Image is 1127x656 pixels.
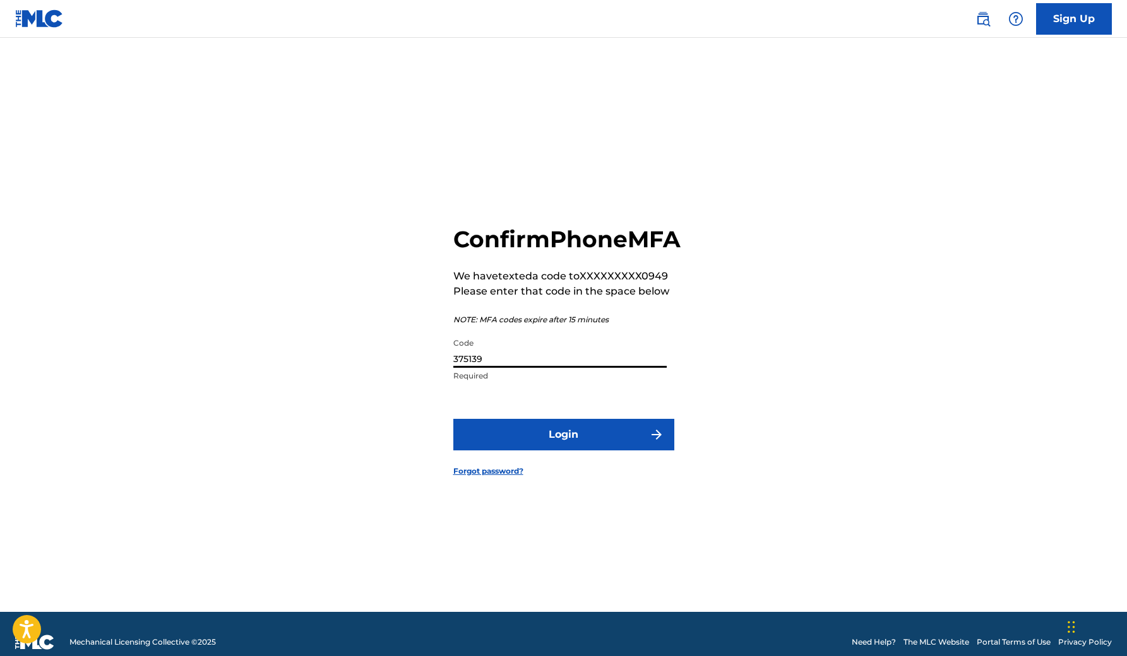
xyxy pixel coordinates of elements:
img: MLC Logo [15,9,64,28]
iframe: Chat Widget [1064,595,1127,656]
div: Arrastrar [1068,608,1075,646]
p: Please enter that code in the space below [453,284,681,299]
p: Required [453,370,667,382]
a: The MLC Website [903,636,969,648]
div: Help [1003,6,1029,32]
a: Public Search [970,6,996,32]
a: Sign Up [1036,3,1112,35]
button: Login [453,419,674,450]
a: Forgot password? [453,466,523,477]
img: help [1008,11,1023,26]
img: f7272a7cc735f4ea7f67.svg [649,427,664,442]
a: Privacy Policy [1058,636,1112,648]
h2: Confirm Phone MFA [453,225,681,254]
a: Portal Terms of Use [977,636,1051,648]
span: Mechanical Licensing Collective © 2025 [69,636,216,648]
img: search [975,11,991,26]
img: logo [15,635,54,650]
p: NOTE: MFA codes expire after 15 minutes [453,314,681,325]
a: Need Help? [852,636,896,648]
p: We have texted a code to XXXXXXXXX0949 [453,269,681,284]
div: Widget de chat [1064,595,1127,656]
